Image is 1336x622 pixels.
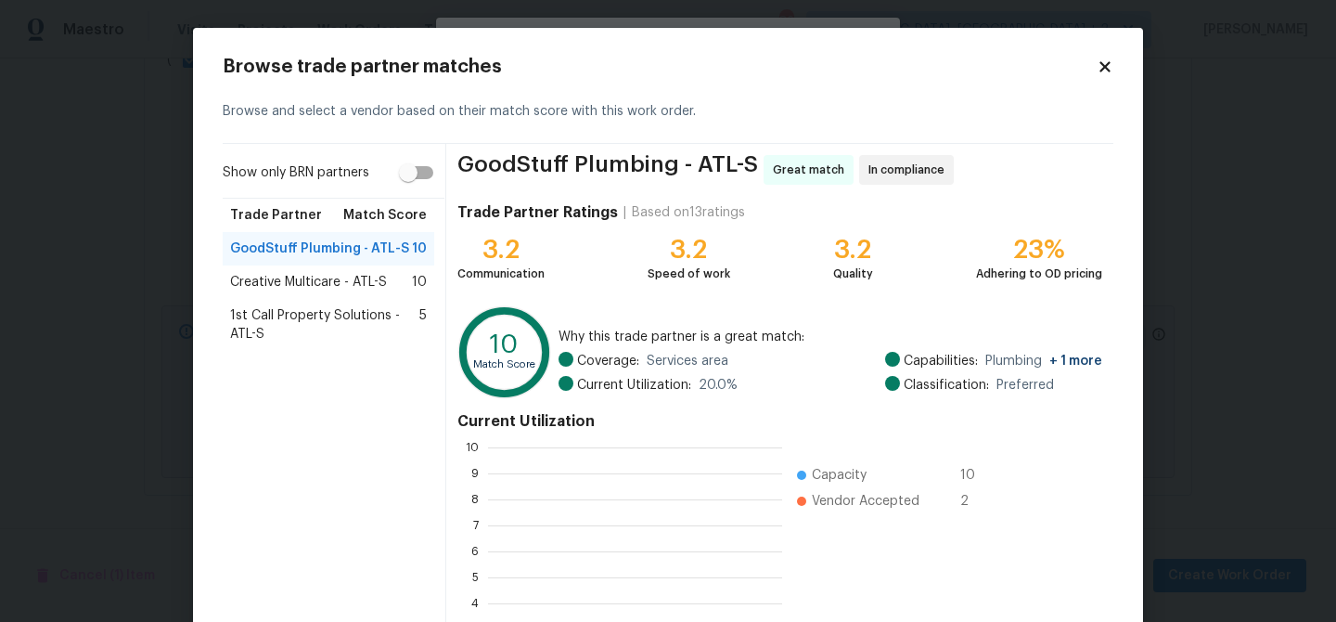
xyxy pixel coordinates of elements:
div: Speed of work [648,265,730,283]
span: Capabilities: [904,352,978,370]
span: Creative Multicare - ATL-S [230,273,387,292]
text: 7 [473,520,479,531]
text: 10 [490,331,519,357]
span: Coverage: [577,352,639,370]
div: | [618,203,632,222]
span: GoodStuff Plumbing - ATL-S [457,155,758,185]
span: In compliance [868,161,952,179]
span: 5 [419,306,427,343]
span: + 1 more [1049,355,1102,368]
span: 10 [412,240,427,258]
div: Quality [833,265,873,283]
span: Match Score [343,206,427,225]
span: Services area [647,352,728,370]
span: Classification: [904,376,989,395]
text: 9 [471,468,479,479]
text: 8 [471,494,479,505]
span: Preferred [996,376,1054,395]
span: Capacity [812,466,867,485]
span: 2 [960,492,990,511]
text: 6 [471,546,479,557]
span: Show only BRN partners [223,163,369,183]
span: 10 [412,273,427,292]
div: 3.2 [833,240,873,259]
h2: Browse trade partner matches [223,58,1097,76]
div: 3.2 [648,240,730,259]
span: Vendor Accepted [812,492,919,511]
div: Browse and select a vendor based on their match score with this work order. [223,80,1113,144]
span: 10 [960,466,990,485]
div: 23% [976,240,1102,259]
div: 3.2 [457,240,545,259]
span: 20.0 % [699,376,738,395]
span: Great match [773,161,852,179]
span: Trade Partner [230,206,322,225]
div: Communication [457,265,545,283]
span: Current Utilization: [577,376,691,395]
span: 1st Call Property Solutions - ATL-S [230,306,419,343]
div: Based on 13 ratings [632,203,745,222]
span: GoodStuff Plumbing - ATL-S [230,240,409,258]
text: 4 [471,598,479,609]
text: 10 [466,442,479,453]
h4: Current Utilization [457,412,1102,431]
span: Plumbing [985,352,1102,370]
text: Match Score [473,359,535,369]
h4: Trade Partner Ratings [457,203,618,222]
div: Adhering to OD pricing [976,265,1102,283]
text: 5 [472,572,479,583]
span: Why this trade partner is a great match: [559,328,1102,346]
